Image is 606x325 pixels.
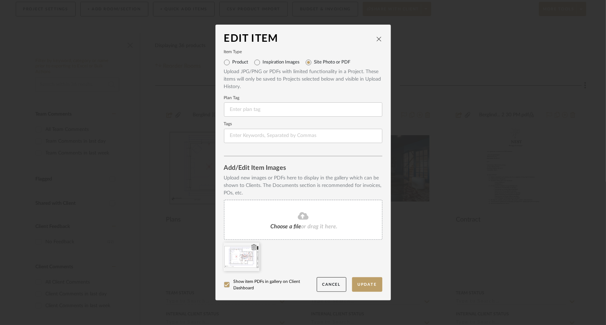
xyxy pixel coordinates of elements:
label: Product [233,60,249,65]
div: Edit Item [224,33,376,45]
mat-radio-group: Select item type [224,57,382,68]
div: Add/Edit Item Images [224,165,382,172]
span: Choose a file [271,224,301,229]
label: Site Photo or PDF [314,60,351,65]
label: Tags [224,122,382,126]
input: Enter Keywords, Separated by Commas [224,129,382,143]
div: Upload new images or PDFs here to display in the gallery which can be shown to Clients. The Docum... [224,174,382,197]
div: Upload JPG/PNG or PDFs with limited functionality in a Project. These items will only be saved to... [224,68,382,91]
button: Update [352,277,382,292]
button: close [376,36,382,42]
label: Plan Tag [224,96,382,100]
label: Inspiration Images [263,60,300,65]
label: Item Type [224,50,382,54]
label: Show item PDFs in gallery on Client Dashboard [224,278,317,291]
span: or drag it here. [301,224,338,229]
input: Enter plan tag [224,102,382,117]
button: Cancel [317,277,346,292]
